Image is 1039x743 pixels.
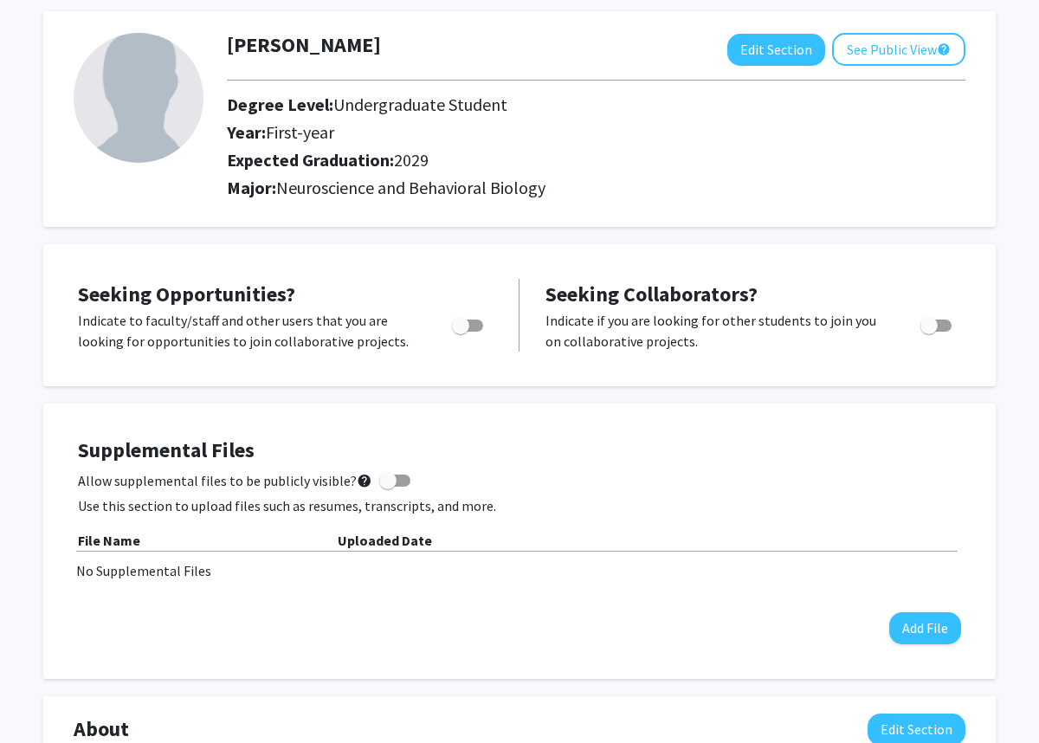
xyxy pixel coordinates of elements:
div: Toggle [445,310,493,336]
p: Indicate if you are looking for other students to join you on collaborative projects. [545,310,887,352]
p: Indicate to faculty/staff and other users that you are looking for opportunities to join collabor... [78,310,419,352]
div: No Supplemental Files [76,560,963,581]
span: Undergraduate Student [333,94,507,115]
span: Neuroscience and Behavioral Biology [276,177,545,198]
span: 2029 [394,149,429,171]
h4: Supplemental Files [78,438,961,463]
span: Allow supplemental files to be publicly visible? [78,470,372,491]
div: Toggle [913,310,961,336]
span: Seeking Opportunities? [78,281,295,307]
img: Profile Picture [74,33,203,163]
h2: Degree Level: [227,94,868,115]
b: File Name [78,532,140,549]
h1: [PERSON_NAME] [227,33,381,58]
h2: Expected Graduation: [227,150,868,171]
iframe: Chat [13,665,74,730]
span: First-year [266,121,334,143]
button: See Public View [832,33,965,66]
h2: Major: [227,178,965,198]
p: Use this section to upload files such as resumes, transcripts, and more. [78,495,961,516]
span: Seeking Collaborators? [545,281,758,307]
button: Edit Section [727,34,825,66]
h2: Year: [227,122,868,143]
b: Uploaded Date [338,532,432,549]
button: Add File [889,612,961,644]
mat-icon: help [937,39,951,60]
mat-icon: help [357,470,372,491]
